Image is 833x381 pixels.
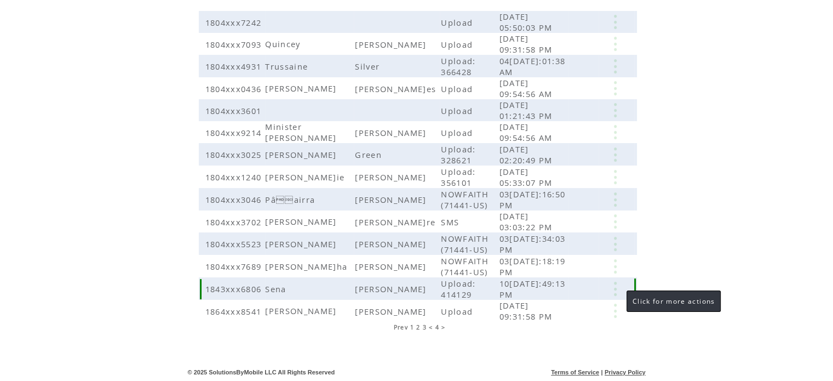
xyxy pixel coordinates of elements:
span: [PERSON_NAME]ha [265,261,350,272]
span: Upload: 328621 [441,144,475,166]
span: 1804xxx5523 [205,238,265,249]
span: < 4 > [429,323,446,331]
span: [DATE] 09:54:56 AM [499,121,555,143]
span: 1864xxx8541 [205,306,265,317]
span: [PERSON_NAME] [265,216,339,227]
span: [PERSON_NAME] [355,306,429,317]
span: [DATE] 01:21:43 PM [499,99,555,121]
span: Sena [265,283,289,294]
span: [PERSON_NAME] [355,283,429,294]
a: 2 [416,323,420,331]
span: [DATE] 02:20:49 PM [499,144,555,166]
span: [PERSON_NAME] [355,261,429,272]
span: 03[DATE]:16:50 PM [499,189,565,211]
span: Upload [441,39,475,50]
span: 1804xxx3702 [205,217,265,228]
span: Upload [441,17,475,28]
span: [PERSON_NAME] [355,172,429,183]
span: [PERSON_NAME]ie [265,172,347,183]
span: [PERSON_NAME] [265,305,339,316]
span: 04[DATE]:01:38 AM [499,55,565,77]
span: 1804xxx1240 [205,172,265,183]
span: [DATE] 09:54:56 AM [499,77,555,99]
a: 1 [410,323,414,331]
span: [DATE] 05:33:07 PM [499,166,555,188]
span: Green [355,149,384,160]
span: [PERSON_NAME] [265,83,339,94]
span: 1804xxx7242 [205,17,265,28]
span: Click for more actions [633,297,715,306]
span: 1843xxx6806 [205,283,265,294]
span: 1804xxx3601 [205,105,265,116]
span: Upload [441,306,475,317]
span: Upload: 356101 [441,166,475,188]
a: Privacy Policy [605,369,646,376]
span: 1804xxx0436 [205,83,265,94]
a: Prev [393,323,407,331]
span: © 2025 SolutionsByMobile LLC All Rights Reserved [188,369,335,376]
span: [DATE] 05:50:03 PM [499,11,555,33]
span: [PERSON_NAME] [265,238,339,249]
span: [PERSON_NAME] [355,39,429,50]
a: 3 [423,323,427,331]
span: 1804xxx4931 [205,61,265,72]
span: NOWFAITH (71441-US) [441,189,490,211]
span: 1804xxx3046 [205,194,265,205]
span: Upload [441,83,475,94]
span: Pâairra [265,194,318,205]
span: [PERSON_NAME] [355,127,429,138]
span: [DATE] 09:31:58 PM [499,300,555,322]
span: NOWFAITH (71441-US) [441,233,490,255]
span: [PERSON_NAME] [265,149,339,160]
span: Upload [441,127,475,138]
span: 1804xxx7689 [205,261,265,272]
a: Terms of Service [551,369,599,376]
span: 10[DATE]:49:13 PM [499,278,565,300]
span: Quincey [265,38,303,49]
span: 03[DATE]:34:03 PM [499,233,565,255]
span: NOWFAITH (71441-US) [441,255,490,277]
span: Silver [355,61,382,72]
span: Upload [441,105,475,116]
span: SMS [441,217,462,228]
span: [PERSON_NAME] [355,238,429,249]
span: [DATE] 09:31:58 PM [499,33,555,55]
span: 1804xxx9214 [205,127,265,138]
span: Upload: 366428 [441,55,475,77]
span: 1804xxx3025 [205,149,265,160]
span: [PERSON_NAME]re [355,217,438,228]
span: [PERSON_NAME]es [355,83,439,94]
span: [DATE] 03:03:22 PM [499,211,555,232]
span: Trussaine [265,61,311,72]
span: [PERSON_NAME] [355,194,429,205]
span: Minister [PERSON_NAME] [265,121,339,143]
span: 03[DATE]:18:19 PM [499,255,565,277]
span: 1804xxx7093 [205,39,265,50]
span: Upload: 414129 [441,278,475,300]
span: | [601,369,602,376]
